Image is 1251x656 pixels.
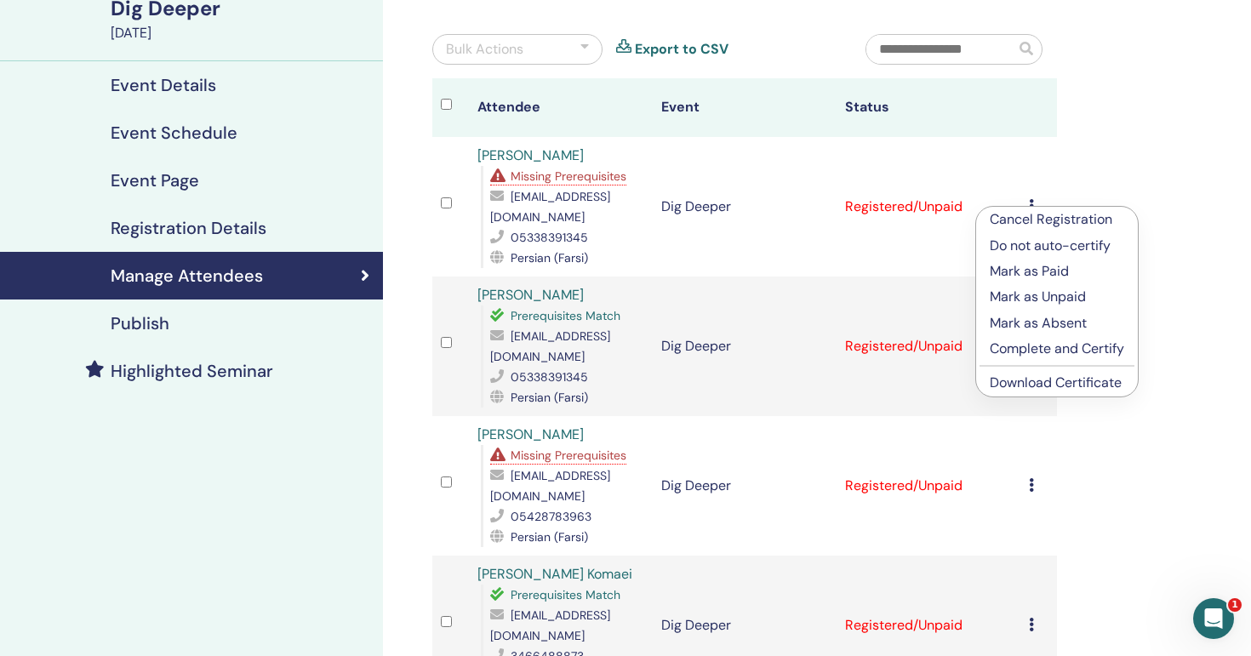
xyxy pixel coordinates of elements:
span: [EMAIL_ADDRESS][DOMAIN_NAME] [490,468,610,504]
a: Export to CSV [635,39,728,60]
th: Status [837,78,1020,137]
p: Cancel Registration [990,209,1124,230]
span: 1 [1228,598,1242,612]
span: Persian (Farsi) [511,390,588,405]
a: [PERSON_NAME] [477,425,584,443]
span: Missing Prerequisites [511,168,626,184]
h4: Manage Attendees [111,265,263,286]
div: [DATE] [111,23,373,43]
td: Dig Deeper [653,137,837,277]
p: Do not auto-certify [990,236,1124,256]
span: Prerequisites Match [511,308,620,323]
span: Missing Prerequisites [511,448,626,463]
span: [EMAIL_ADDRESS][DOMAIN_NAME] [490,328,610,364]
span: [EMAIL_ADDRESS][DOMAIN_NAME] [490,608,610,643]
span: 05338391345 [511,230,588,245]
th: Attendee [469,78,653,137]
span: Persian (Farsi) [511,250,588,265]
a: [PERSON_NAME] Komaei [477,565,632,583]
h4: Event Schedule [111,123,237,143]
a: [PERSON_NAME] [477,286,584,304]
span: [EMAIL_ADDRESS][DOMAIN_NAME] [490,189,610,225]
h4: Event Page [111,170,199,191]
h4: Publish [111,313,169,334]
a: Download Certificate [990,374,1122,391]
h4: Highlighted Seminar [111,361,273,381]
p: Complete and Certify [990,339,1124,359]
h4: Event Details [111,75,216,95]
span: 05428783963 [511,509,591,524]
a: [PERSON_NAME] [477,146,584,164]
div: Bulk Actions [446,39,523,60]
p: Mark as Absent [990,313,1124,334]
p: Mark as Paid [990,261,1124,282]
span: Prerequisites Match [511,587,620,602]
p: Mark as Unpaid [990,287,1124,307]
span: 05338391345 [511,369,588,385]
h4: Registration Details [111,218,266,238]
iframe: Intercom live chat [1193,598,1234,639]
td: Dig Deeper [653,416,837,556]
th: Event [653,78,837,137]
td: Dig Deeper [653,277,837,416]
span: Persian (Farsi) [511,529,588,545]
